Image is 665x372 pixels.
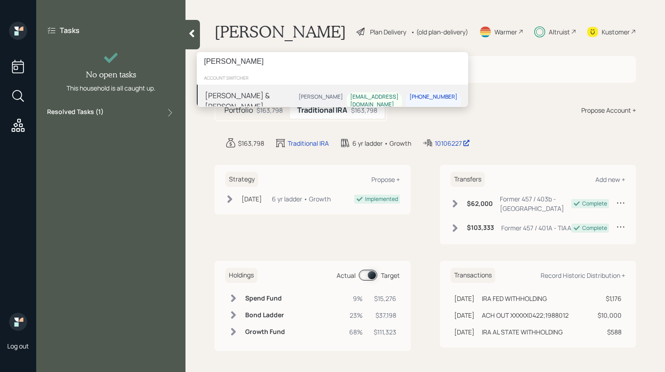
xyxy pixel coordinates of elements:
[299,93,343,101] div: [PERSON_NAME]
[205,90,295,112] div: [PERSON_NAME] & [PERSON_NAME]
[409,93,457,101] div: [PHONE_NUMBER]
[197,71,468,85] div: account switcher
[197,52,468,71] input: Type a command or search…
[350,93,399,109] div: [EMAIL_ADDRESS][DOMAIN_NAME]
